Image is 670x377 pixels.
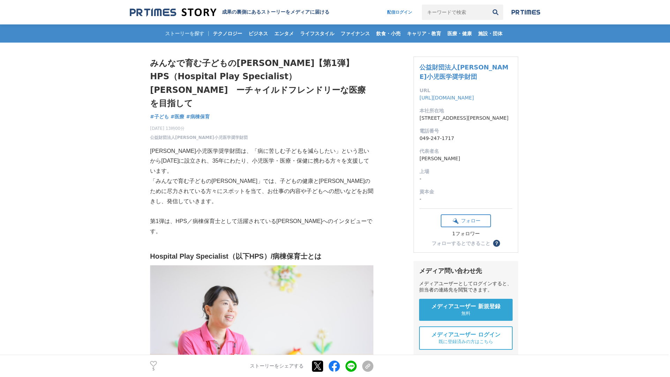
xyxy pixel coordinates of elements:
p: [PERSON_NAME]小児医学奨学財団は、「病に苦しむ子どもを減らしたい」という思いから[DATE]に設立され、35年にわたり、小児医学・医療・保健に携わる方々を支援しています。 [150,146,373,176]
span: ？ [494,241,499,246]
p: 「みんなで育む子どもの[PERSON_NAME]」では、子どもの健康と[PERSON_NAME]のために尽力されている方々にスポットを当て、お仕事の内容や子どもへの想いなどをお聞きし、発信してい... [150,176,373,206]
button: 検索 [488,5,503,20]
a: #医療 [171,113,185,120]
span: 既に登録済みの方はこちら [439,339,493,345]
span: メディアユーザー ログイン [431,331,500,339]
dd: 049-247-1717 [419,135,512,142]
a: 施設・団体 [475,24,505,43]
dd: [PERSON_NAME] [419,155,512,162]
img: 成果の裏側にあるストーリーをメディアに届ける [130,8,216,17]
a: 飲食・小売 [373,24,403,43]
a: ビジネス [246,24,271,43]
strong: Hospital Play Specialist（以下HPS）/病棟保育士とは [150,252,321,260]
span: テクノロジー [210,30,245,37]
dt: 代表者名 [419,148,512,155]
span: メディアユーザー 新規登録 [431,303,500,310]
span: 無料 [461,310,470,317]
a: [URL][DOMAIN_NAME] [419,95,474,101]
span: ビジネス [246,30,271,37]
p: 5 [150,368,157,371]
a: 公益財団法人[PERSON_NAME]小児医学奨学財団 [150,134,248,141]
dd: [STREET_ADDRESS][PERSON_NAME] [419,114,512,122]
span: エンタメ [271,30,297,37]
input: キーワードで検索 [422,5,488,20]
span: 医療・健康 [445,30,475,37]
a: メディアユーザー ログイン 既に登録済みの方はこちら [419,326,513,350]
a: 公益財団法人[PERSON_NAME]小児医学奨学財団 [419,64,508,80]
span: [DATE] 13時00分 [150,125,248,132]
a: 成果の裏側にあるストーリーをメディアに届ける 成果の裏側にあるストーリーをメディアに届ける [130,8,329,17]
a: キャリア・教育 [404,24,444,43]
button: フォロー [441,214,491,227]
p: 第1弾は、HPS／病棟保育士として活躍されている[PERSON_NAME]へのインタビューです。 [150,216,373,237]
div: メディア問い合わせ先 [419,267,513,275]
span: ライフスタイル [297,30,337,37]
dt: 上場 [419,168,512,175]
a: #子ども [150,113,169,120]
dt: 資本金 [419,188,512,195]
div: 1フォロワー [441,231,491,237]
a: 配信ログイン [380,5,419,20]
div: フォローするとできること [432,241,490,246]
h2: 成果の裏側にあるストーリーをメディアに届ける [222,9,329,15]
button: ？ [493,240,500,247]
span: 飲食・小売 [373,30,403,37]
a: ファイナンス [338,24,373,43]
dt: URL [419,87,512,94]
span: ファイナンス [338,30,373,37]
dd: - [419,195,512,203]
a: ライフスタイル [297,24,337,43]
img: prtimes [512,9,540,15]
dd: - [419,175,512,183]
div: メディアユーザーとしてログインすると、担当者の連絡先を閲覧できます。 [419,281,513,293]
span: 施設・団体 [475,30,505,37]
dt: 電話番号 [419,127,512,135]
dt: 本社所在地 [419,107,512,114]
a: #病棟保育 [186,113,210,120]
a: テクノロジー [210,24,245,43]
a: エンタメ [271,24,297,43]
p: ストーリーをシェアする [250,363,304,369]
a: 医療・健康 [445,24,475,43]
a: メディアユーザー 新規登録 無料 [419,299,513,321]
span: キャリア・教育 [404,30,444,37]
h1: みんなで育む子どもの[PERSON_NAME]【第1弾】 HPS（Hospital Play Specialist）[PERSON_NAME] ーチャイルドフレンドリーな医療を目指して [150,57,373,110]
